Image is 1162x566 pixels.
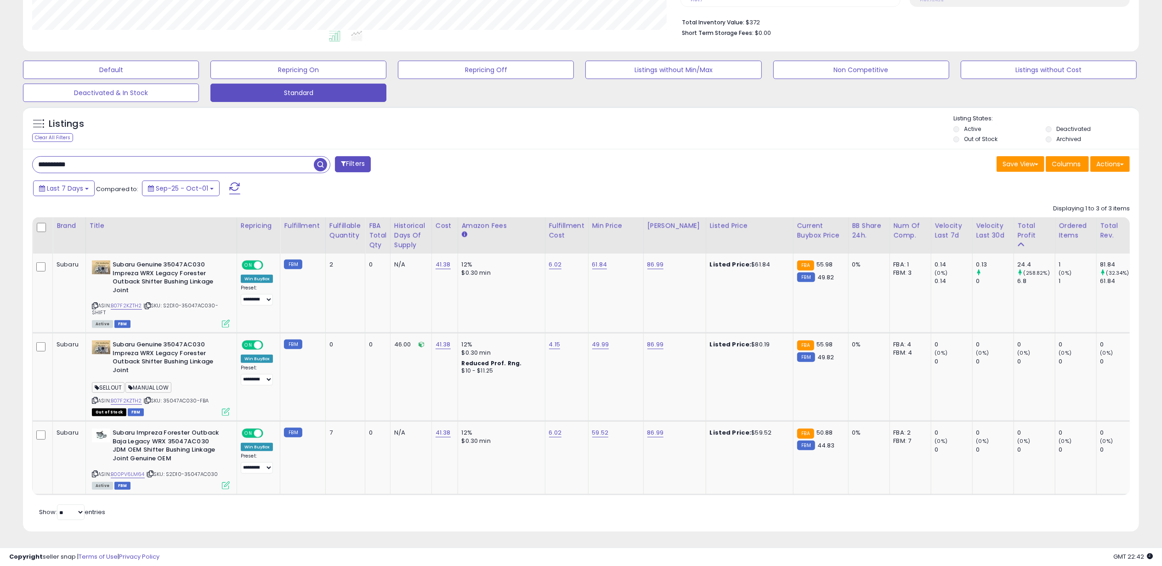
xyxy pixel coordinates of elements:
[262,261,277,269] span: OFF
[113,340,224,377] b: Subaru Genuine 35047AC030 Impreza WRX Legacy Forester Outback Shifter Bushing Linkage Joint
[243,261,254,269] span: ON
[816,428,833,437] span: 50.88
[114,482,131,490] span: FBM
[710,260,752,269] b: Listed Price:
[852,429,883,437] div: 0%
[128,408,144,416] span: FBM
[462,340,538,349] div: 12%
[47,184,83,193] span: Last 7 Days
[549,340,561,349] a: 4.15
[262,430,277,437] span: OFF
[894,269,924,277] div: FBM: 3
[1056,135,1081,143] label: Archived
[935,357,972,366] div: 0
[976,437,989,445] small: (0%)
[1018,340,1055,349] div: 0
[92,320,113,328] span: All listings currently available for purchase on Amazon
[39,508,105,516] span: Show: entries
[592,428,609,437] a: 59.52
[462,359,522,367] b: Reduced Prof. Rng.
[1100,357,1138,366] div: 0
[369,260,383,269] div: 0
[797,260,814,271] small: FBA
[284,260,302,269] small: FBM
[1018,221,1051,240] div: Total Profit
[90,221,233,231] div: Title
[369,429,383,437] div: 0
[1018,260,1055,269] div: 24.4
[1053,204,1130,213] div: Displaying 1 to 3 of 3 items
[241,221,277,231] div: Repricing
[682,18,744,26] b: Total Inventory Value:
[284,221,321,231] div: Fulfillment
[1100,446,1138,454] div: 0
[976,260,1014,269] div: 0.13
[935,277,972,285] div: 0.14
[369,221,386,250] div: FBA Total Qty
[585,61,761,79] button: Listings without Min/Max
[894,429,924,437] div: FBA: 2
[549,221,584,240] div: Fulfillment Cost
[852,260,883,269] div: 0%
[1100,260,1138,269] div: 81.84
[797,352,815,362] small: FBM
[797,221,845,240] div: Current Buybox Price
[96,185,138,193] span: Compared to:
[462,221,541,231] div: Amazon Fees
[119,552,159,561] a: Privacy Policy
[976,357,1014,366] div: 0
[964,125,981,133] label: Active
[1059,349,1072,357] small: (0%)
[1113,552,1153,561] span: 2025-10-9 22:42 GMT
[1100,429,1138,437] div: 0
[1018,437,1031,445] small: (0%)
[436,428,451,437] a: 41.38
[817,441,835,450] span: 44.83
[1059,260,1096,269] div: 1
[817,353,834,362] span: 49.82
[113,260,224,297] b: Subaru Genuine 35047AC030 Impreza WRX Legacy Forester Outback Shifter Bushing Linkage Joint
[9,552,43,561] strong: Copyright
[92,408,126,416] span: All listings that are currently out of stock and unavailable for purchase on Amazon
[329,221,361,240] div: Fulfillable Quantity
[33,181,95,196] button: Last 7 Days
[1090,156,1130,172] button: Actions
[964,135,998,143] label: Out of Stock
[92,340,110,354] img: 41AplSIMbWL._SL40_.jpg
[210,61,386,79] button: Repricing On
[817,273,834,282] span: 49.82
[335,156,371,172] button: Filters
[1106,269,1129,277] small: (32.34%)
[797,429,814,439] small: FBA
[953,114,1139,123] p: Listing States:
[436,340,451,349] a: 41.38
[682,16,1123,27] li: $372
[394,429,425,437] div: N/A
[1018,357,1055,366] div: 0
[935,349,948,357] small: (0%)
[92,429,230,488] div: ASIN:
[111,470,145,478] a: B00PV6LM64
[57,340,79,349] div: Subaru
[935,437,948,445] small: (0%)
[92,302,218,316] span: | SKU: S2D10-35047AC030-SHIFT
[329,340,358,349] div: 0
[710,260,786,269] div: $61.84
[894,221,927,240] div: Num of Comp.
[92,340,230,415] div: ASIN:
[647,340,664,349] a: 86.99
[284,428,302,437] small: FBM
[647,221,702,231] div: [PERSON_NAME]
[394,260,425,269] div: N/A
[462,231,467,239] small: Amazon Fees.
[436,221,454,231] div: Cost
[549,428,562,437] a: 6.02
[1018,349,1031,357] small: (0%)
[111,397,142,405] a: B07F2KZTH2
[146,470,218,478] span: | SKU: S2D10-35047AC030
[241,453,273,474] div: Preset:
[23,61,199,79] button: Default
[462,367,538,375] div: $10 - $11.25
[156,184,208,193] span: Sep-25 - Oct-01
[1018,277,1055,285] div: 6.8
